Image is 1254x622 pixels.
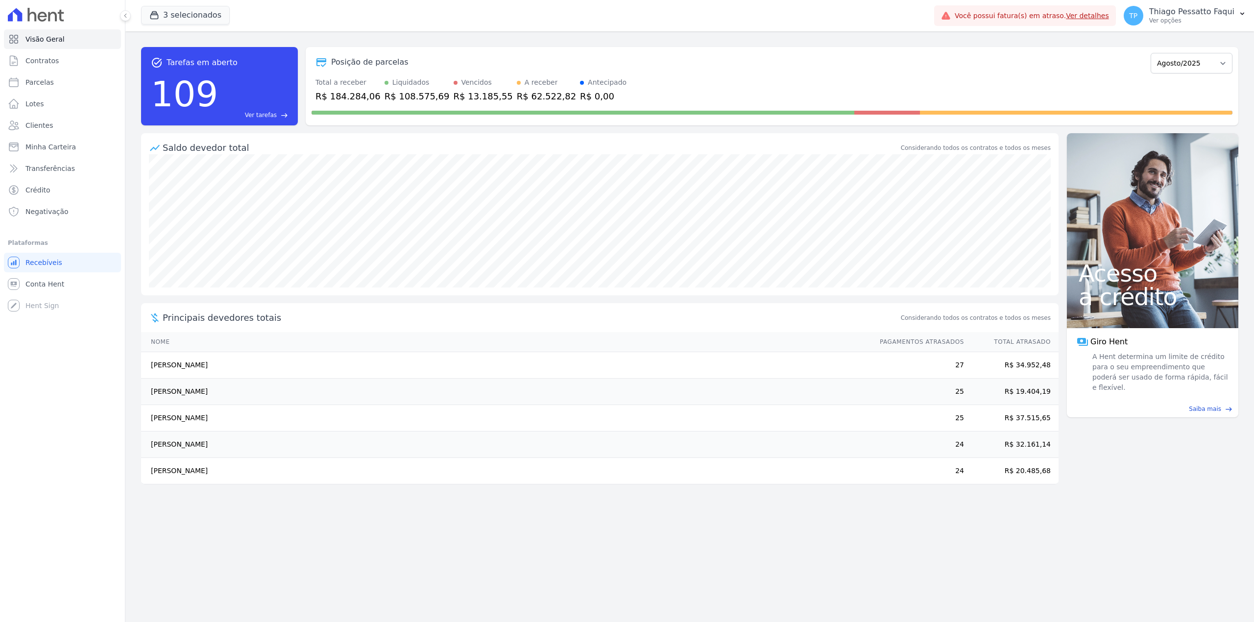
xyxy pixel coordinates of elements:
a: Saiba mais east [1073,405,1232,413]
span: a crédito [1079,285,1227,309]
span: Acesso [1079,262,1227,285]
p: Ver opções [1149,17,1234,24]
a: Negativação [4,202,121,221]
div: Plataformas [8,237,117,249]
a: Ver detalhes [1066,12,1109,20]
td: [PERSON_NAME] [141,379,870,405]
div: Total a receber [315,77,381,88]
td: [PERSON_NAME] [141,405,870,431]
td: R$ 32.161,14 [965,431,1059,458]
button: TP Thiago Pessatto Faqui Ver opções [1116,2,1254,29]
div: R$ 0,00 [580,90,627,103]
a: Ver tarefas east [222,111,288,120]
span: Clientes [25,120,53,130]
th: Total Atrasado [965,332,1059,352]
div: 109 [151,69,218,120]
td: [PERSON_NAME] [141,431,870,458]
a: Clientes [4,116,121,135]
div: Saldo devedor total [163,141,899,154]
span: Saiba mais [1189,405,1221,413]
div: Antecipado [588,77,627,88]
a: Recebíveis [4,253,121,272]
span: Minha Carteira [25,142,76,152]
a: Crédito [4,180,121,200]
td: 24 [870,458,965,484]
div: R$ 62.522,82 [517,90,576,103]
td: [PERSON_NAME] [141,458,870,484]
span: east [281,112,288,119]
div: Vencidos [461,77,492,88]
span: Crédito [25,185,50,195]
span: Conta Hent [25,279,64,289]
span: Visão Geral [25,34,65,44]
span: Transferências [25,164,75,173]
td: 24 [870,431,965,458]
div: R$ 184.284,06 [315,90,381,103]
button: 3 selecionados [141,6,230,24]
a: Contratos [4,51,121,71]
a: Transferências [4,159,121,178]
span: A Hent determina um limite de crédito para o seu empreendimento que poderá ser usado de forma ráp... [1090,352,1229,393]
td: 25 [870,379,965,405]
div: Considerando todos os contratos e todos os meses [901,144,1051,152]
th: Pagamentos Atrasados [870,332,965,352]
td: R$ 34.952,48 [965,352,1059,379]
span: TP [1129,12,1137,19]
span: Contratos [25,56,59,66]
span: Considerando todos os contratos e todos os meses [901,313,1051,322]
span: Giro Hent [1090,336,1128,348]
a: Parcelas [4,72,121,92]
span: task_alt [151,57,163,69]
span: Você possui fatura(s) em atraso. [955,11,1109,21]
td: 25 [870,405,965,431]
th: Nome [141,332,870,352]
div: R$ 108.575,69 [385,90,450,103]
td: [PERSON_NAME] [141,352,870,379]
span: Ver tarefas [245,111,277,120]
div: A receber [525,77,558,88]
span: east [1225,406,1232,413]
td: R$ 19.404,19 [965,379,1059,405]
span: Principais devedores totais [163,311,899,324]
div: Posição de parcelas [331,56,409,68]
a: Minha Carteira [4,137,121,157]
span: Parcelas [25,77,54,87]
a: Visão Geral [4,29,121,49]
span: Lotes [25,99,44,109]
a: Conta Hent [4,274,121,294]
p: Thiago Pessatto Faqui [1149,7,1234,17]
span: Tarefas em aberto [167,57,238,69]
td: 27 [870,352,965,379]
td: R$ 20.485,68 [965,458,1059,484]
div: R$ 13.185,55 [454,90,513,103]
a: Lotes [4,94,121,114]
div: Liquidados [392,77,430,88]
td: R$ 37.515,65 [965,405,1059,431]
span: Negativação [25,207,69,216]
span: Recebíveis [25,258,62,267]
